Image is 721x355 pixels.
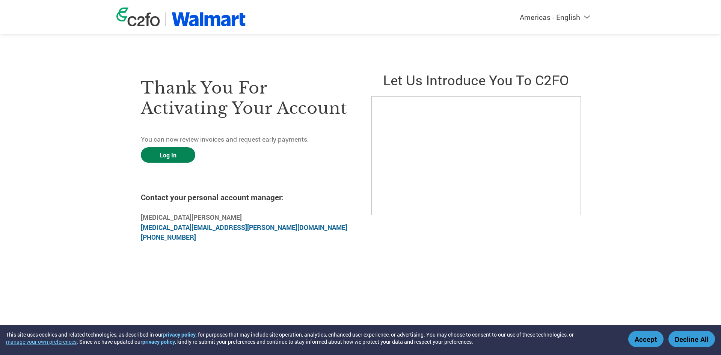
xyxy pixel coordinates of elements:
b: [MEDICAL_DATA][PERSON_NAME] [141,213,242,222]
a: [PHONE_NUMBER] [141,233,196,242]
img: c2fo logo [116,8,160,26]
button: Decline All [668,331,715,347]
h4: Contact your personal account manager: [141,192,350,202]
h3: Thank you for activating your account [141,78,350,118]
a: [MEDICAL_DATA][EMAIL_ADDRESS][PERSON_NAME][DOMAIN_NAME] [141,223,347,232]
p: You can now review invoices and request early payments. [141,134,350,144]
button: manage your own preferences [6,338,77,345]
a: privacy policy [163,331,196,338]
a: privacy policy [142,338,175,345]
a: Log In [141,147,195,163]
div: This site uses cookies and related technologies, as described in our , for purposes that may incl... [6,331,617,345]
iframe: C2FO Introduction Video [371,96,581,215]
img: Walmart [172,12,246,26]
h2: Let us introduce you to C2FO [371,71,580,89]
button: Accept [628,331,664,347]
